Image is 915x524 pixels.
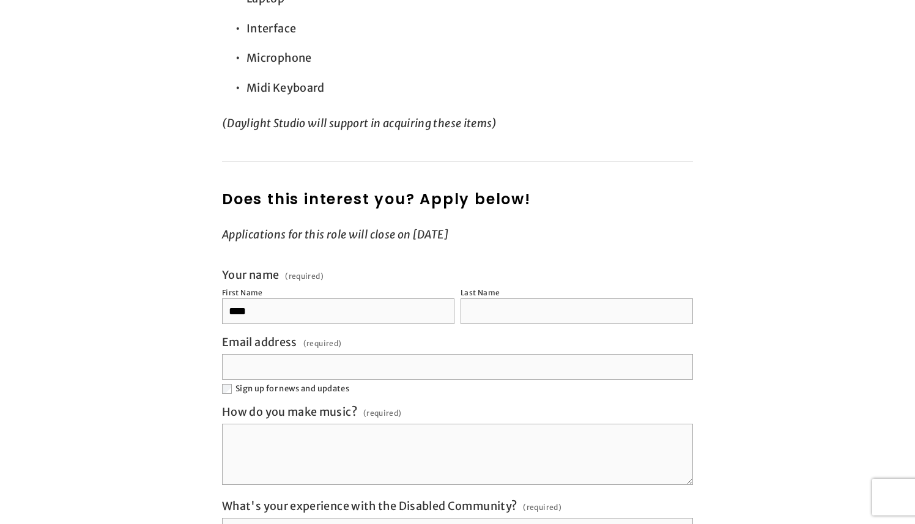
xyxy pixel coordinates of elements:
span: (required) [285,273,324,280]
span: (required) [363,405,402,421]
span: (required) [523,499,561,515]
p: Microphone [246,46,693,70]
span: (required) [303,335,342,352]
span: Sign up for news and updates [235,383,349,394]
em: Applications for this role will close on [DATE] [222,227,448,242]
p: Interface [246,17,693,41]
div: Last Name [461,288,500,297]
span: Email address [222,335,297,349]
div: First Name [222,288,263,297]
span: How do you make music? [222,405,357,419]
p: Midi Keyboard [246,76,693,100]
span: What's your experience with the Disabled Community? [222,499,517,513]
span: Your name [222,268,279,282]
h2: Does this interest you? Apply below! [222,188,693,210]
em: (Daylight Studio will support in acquiring these items) [222,116,497,130]
input: Sign up for news and updates [222,384,232,394]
